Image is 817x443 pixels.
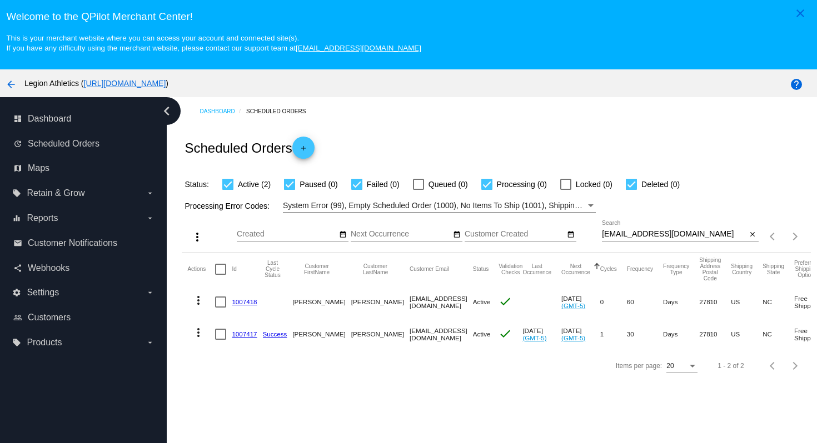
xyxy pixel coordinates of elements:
a: (GMT-5) [561,302,585,309]
mat-cell: NC [763,286,794,318]
i: update [13,139,22,148]
span: 20 [666,362,674,370]
button: Change sorting for Status [473,266,489,273]
span: Products [27,338,62,348]
span: Customers [28,313,71,323]
button: Previous page [762,355,784,377]
input: Created [237,230,337,239]
a: Dashboard [200,103,246,120]
mat-cell: 0 [600,286,627,318]
button: Change sorting for LastProcessingCycleId [263,260,283,278]
a: (GMT-5) [522,334,546,341]
mat-cell: 1 [600,318,627,350]
a: email Customer Notifications [13,234,155,252]
mat-cell: [DATE] [561,318,600,350]
span: Settings [27,288,59,298]
mat-cell: 30 [627,318,663,350]
mat-cell: [EMAIL_ADDRESS][DOMAIN_NAME] [410,286,473,318]
i: arrow_drop_down [146,288,155,297]
i: map [13,164,22,173]
button: Change sorting for NextOccurrenceUtc [561,263,590,275]
mat-select: Items per page: [666,363,698,370]
button: Previous page [762,225,784,248]
mat-icon: close [794,7,807,20]
a: 1007417 [232,330,257,338]
mat-icon: date_range [453,230,461,239]
span: Dashboard [28,114,71,124]
input: Next Occurrence [351,230,451,239]
mat-cell: 27810 [699,286,731,318]
input: Customer Created [465,230,565,239]
mat-icon: add [297,144,310,158]
mat-icon: check [499,295,512,308]
div: Items per page: [616,362,662,370]
a: map Maps [13,159,155,177]
span: Active (2) [238,178,271,191]
button: Next page [784,225,806,248]
button: Change sorting for ShippingState [763,263,784,275]
i: arrow_drop_down [146,189,155,198]
a: (GMT-5) [561,334,585,341]
mat-icon: more_vert [192,326,205,339]
span: Status: [185,180,209,189]
span: Active [473,298,491,305]
span: Locked (0) [576,178,612,191]
span: Deleted (0) [641,178,680,191]
mat-cell: [PERSON_NAME] [292,286,351,318]
mat-icon: arrow_back [4,78,18,91]
a: update Scheduled Orders [13,135,155,153]
button: Change sorting for FrequencyType [663,263,689,275]
i: local_offer [12,338,21,347]
mat-icon: date_range [339,230,347,239]
mat-icon: check [499,327,512,340]
mat-select: Filter by Processing Error Codes [283,199,596,213]
a: Scheduled Orders [246,103,316,120]
button: Change sorting for CustomerLastName [351,263,400,275]
h2: Scheduled Orders [185,137,314,159]
mat-cell: [PERSON_NAME] [351,318,410,350]
span: Reports [27,213,58,223]
input: Search [602,230,747,239]
a: people_outline Customers [13,309,155,326]
span: Webhooks [28,263,69,273]
small: This is your merchant website where you can access your account and connected site(s). If you hav... [6,34,421,52]
span: Customer Notifications [28,238,117,248]
a: share Webhooks [13,259,155,277]
i: share [13,264,22,273]
mat-cell: Days [663,286,699,318]
span: Retain & Grow [27,188,84,198]
i: arrow_drop_down [146,214,155,223]
button: Change sorting for CustomerFirstName [292,263,341,275]
a: dashboard Dashboard [13,110,155,128]
button: Change sorting for Id [232,266,236,273]
span: Failed (0) [367,178,400,191]
i: arrow_drop_down [146,338,155,347]
span: Scheduled Orders [28,139,99,149]
button: Change sorting for ShippingCountry [731,263,753,275]
span: Legion Athletics ( ) [24,79,168,88]
span: Maps [28,163,49,173]
mat-cell: [DATE] [561,286,600,318]
mat-header-cell: Validation Checks [499,253,522,286]
span: Processing Error Codes: [185,202,270,210]
span: Processing (0) [497,178,547,191]
span: Queued (0) [429,178,468,191]
i: local_offer [12,189,21,198]
mat-cell: 60 [627,286,663,318]
mat-cell: US [731,286,763,318]
button: Change sorting for Frequency [627,266,653,273]
button: Change sorting for ShippingPostcode [699,257,721,281]
button: Change sorting for CustomerEmail [410,266,449,273]
button: Next page [784,355,806,377]
mat-cell: [EMAIL_ADDRESS][DOMAIN_NAME] [410,318,473,350]
mat-icon: more_vert [191,230,204,244]
i: email [13,239,22,248]
div: 1 - 2 of 2 [718,362,744,370]
mat-icon: help [790,78,803,91]
mat-cell: [DATE] [522,318,561,350]
a: [URL][DOMAIN_NAME] [84,79,166,88]
i: people_outline [13,313,22,322]
mat-cell: NC [763,318,794,350]
mat-icon: date_range [567,230,575,239]
h3: Welcome to the QPilot Merchant Center! [6,11,810,23]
